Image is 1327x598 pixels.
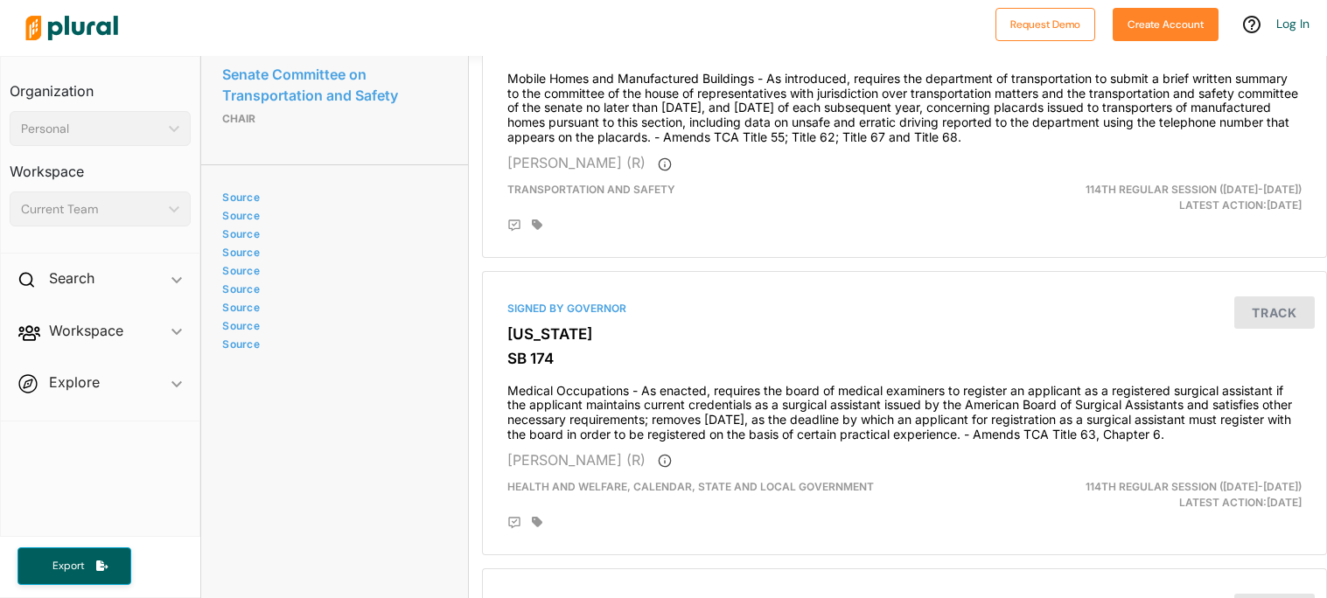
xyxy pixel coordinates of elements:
[21,120,162,138] div: Personal
[1041,182,1315,213] div: Latest Action: [DATE]
[1234,296,1315,329] button: Track
[1276,16,1310,31] a: Log In
[21,200,162,219] div: Current Team
[507,451,646,469] span: [PERSON_NAME] (R)
[10,66,191,104] h3: Organization
[222,108,447,129] p: Chair
[222,209,442,222] a: Source
[507,325,1302,343] h3: [US_STATE]
[507,350,1302,367] h3: SB 174
[1086,480,1302,493] span: 114th Regular Session ([DATE]-[DATE])
[507,375,1302,442] h4: Medical Occupations - As enacted, requires the board of medical examiners to register an applican...
[1113,14,1219,32] a: Create Account
[222,61,447,108] a: Senate Committee on Transportation and Safety
[507,480,874,493] span: Health and Welfare, Calendar, State and Local Government
[507,183,675,196] span: Transportation and Safety
[995,8,1095,41] button: Request Demo
[222,319,442,332] a: Source
[532,219,542,231] div: Add tags
[17,547,131,585] button: Export
[222,301,442,314] a: Source
[222,227,442,240] a: Source
[222,264,442,277] a: Source
[532,516,542,528] div: Add tags
[507,63,1302,145] h4: Mobile Homes and Manufactured Buildings - As introduced, requires the department of transportatio...
[1041,479,1315,511] div: Latest Action: [DATE]
[507,219,521,233] div: Add Position Statement
[40,559,96,574] span: Export
[49,268,94,288] h2: Search
[1086,183,1302,196] span: 114th Regular Session ([DATE]-[DATE])
[507,154,646,171] span: [PERSON_NAME] (R)
[1113,8,1219,41] button: Create Account
[222,191,442,204] a: Source
[995,14,1095,32] a: Request Demo
[507,301,1302,316] div: Signed by Governor
[222,246,442,259] a: Source
[10,146,191,184] h3: Workspace
[222,282,442,296] a: Source
[222,337,442,351] a: Source
[507,516,521,530] div: Add Position Statement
